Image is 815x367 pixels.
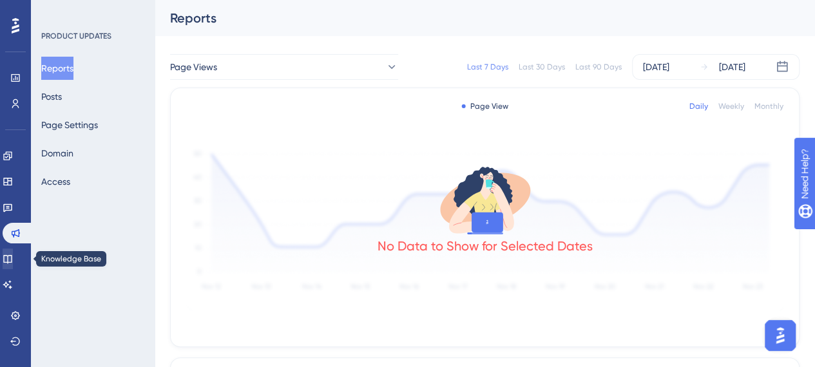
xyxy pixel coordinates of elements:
[41,142,73,165] button: Domain
[41,85,62,108] button: Posts
[170,9,767,27] div: Reports
[761,316,800,355] iframe: UserGuiding AI Assistant Launcher
[30,3,81,19] span: Need Help?
[170,54,398,80] button: Page Views
[41,170,70,193] button: Access
[575,62,622,72] div: Last 90 Days
[461,101,508,111] div: Page View
[689,101,708,111] div: Daily
[718,101,744,111] div: Weekly
[170,59,217,75] span: Page Views
[41,113,98,136] button: Page Settings
[643,59,669,75] div: [DATE]
[41,57,73,80] button: Reports
[378,237,593,255] div: No Data to Show for Selected Dates
[754,101,783,111] div: Monthly
[41,31,111,41] div: PRODUCT UPDATES
[519,62,565,72] div: Last 30 Days
[467,62,508,72] div: Last 7 Days
[719,59,745,75] div: [DATE]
